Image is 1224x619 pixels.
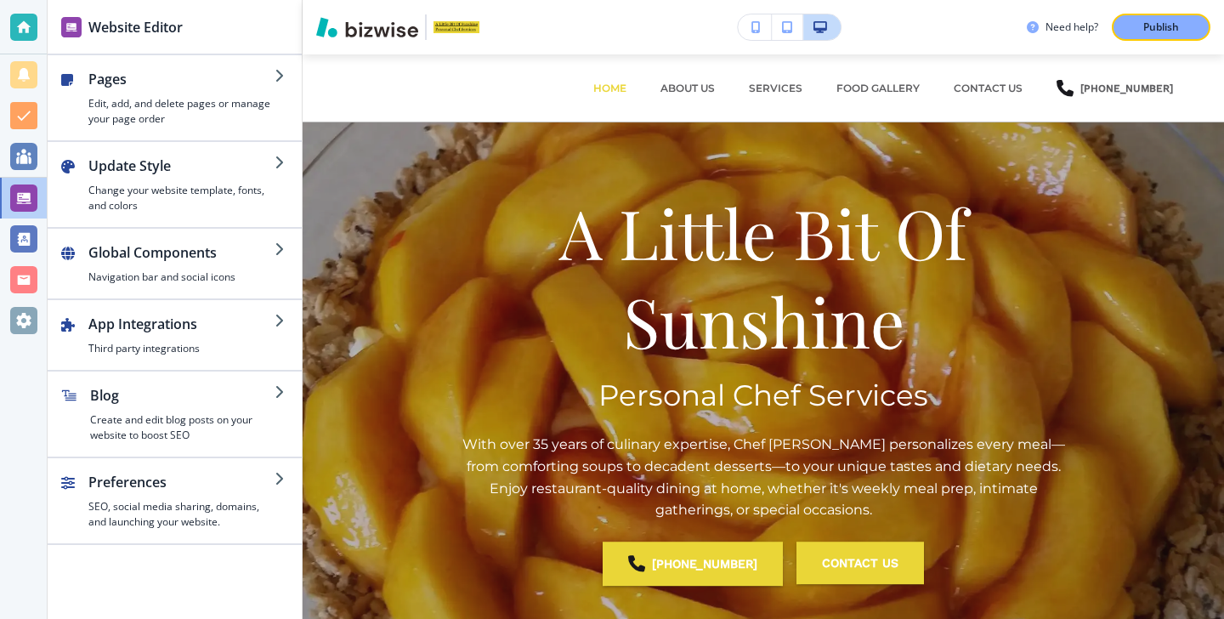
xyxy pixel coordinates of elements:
[457,188,1069,365] h1: A Little Bit Of Sunshine
[749,81,802,96] p: SERVICES
[603,542,783,586] a: [PHONE_NUMBER]
[316,17,418,37] img: Bizwise Logo
[88,183,275,213] h4: Change your website template, fonts, and colors
[1143,20,1179,35] p: Publish
[1045,20,1098,35] h3: Need help?
[88,156,275,176] h2: Update Style
[88,270,275,285] h4: Navigation bar and social icons
[48,300,302,370] button: App IntegrationsThird party integrations
[88,472,275,492] h2: Preferences
[90,385,275,406] h2: Blog
[61,17,82,37] img: editor icon
[48,142,302,227] button: Update StyleChange your website template, fonts, and colors
[660,81,715,96] p: ABOUT US
[796,542,924,584] button: CONTACT US
[88,17,183,37] h2: Website Editor
[836,81,920,96] p: FOOD GALLERY
[457,434,1069,521] p: With over 35 years of culinary expertise, Chef [PERSON_NAME] personalizes every meal—from comfort...
[88,314,275,334] h2: App Integrations
[90,412,275,443] h4: Create and edit blog posts on your website to boost SEO
[48,458,302,543] button: PreferencesSEO, social media sharing, domains, and launching your website.
[88,341,275,356] h4: Third party integrations
[598,378,928,413] span: Personal Chef Services
[433,21,479,34] img: Your Logo
[48,372,302,457] button: BlogCreate and edit blog posts on your website to boost SEO
[1112,14,1210,41] button: Publish
[88,242,275,263] h2: Global Components
[954,81,1023,96] p: CONTACT US
[88,499,275,530] h4: SEO, social media sharing, domains, and launching your website.
[88,96,275,127] h4: Edit, add, and delete pages or manage your page order
[88,69,275,89] h2: Pages
[593,81,626,96] p: HOME
[48,55,302,140] button: PagesEdit, add, and delete pages or manage your page order
[1057,63,1173,114] a: [PHONE_NUMBER]
[48,229,302,298] button: Global ComponentsNavigation bar and social icons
